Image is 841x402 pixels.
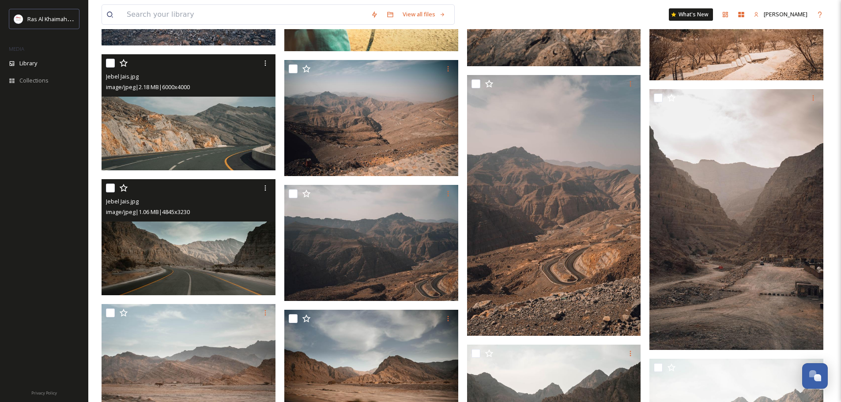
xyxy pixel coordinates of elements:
input: Search your library [122,5,366,24]
span: Jebel Jais.jpg [106,72,139,80]
button: Open Chat [802,363,828,389]
span: Library [19,59,37,68]
span: Ras Al Khaimah Tourism Development Authority [27,15,152,23]
img: Jebel Jais.jpg [284,60,458,176]
img: Logo_RAKTDA_RGB-01.png [14,15,23,23]
span: [PERSON_NAME] [764,10,807,18]
a: [PERSON_NAME] [749,6,812,23]
img: Jebel Jais.jpg [102,54,275,170]
span: Jebel Jais.jpg [106,197,139,205]
span: image/jpeg | 1.06 MB | 4845 x 3230 [106,208,190,216]
a: What's New [669,8,713,21]
img: Jebel Jais.jpg [649,89,823,350]
a: Privacy Policy [31,387,57,398]
a: View all files [398,6,450,23]
img: Jebel Jais.jpg [284,185,458,301]
span: Privacy Policy [31,390,57,396]
span: Collections [19,76,49,85]
span: image/jpeg | 2.18 MB | 6000 x 4000 [106,83,190,91]
span: MEDIA [9,45,24,52]
img: Jebel Jais.jpg [102,179,275,295]
img: Jebel Jais.jpg [467,75,641,336]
